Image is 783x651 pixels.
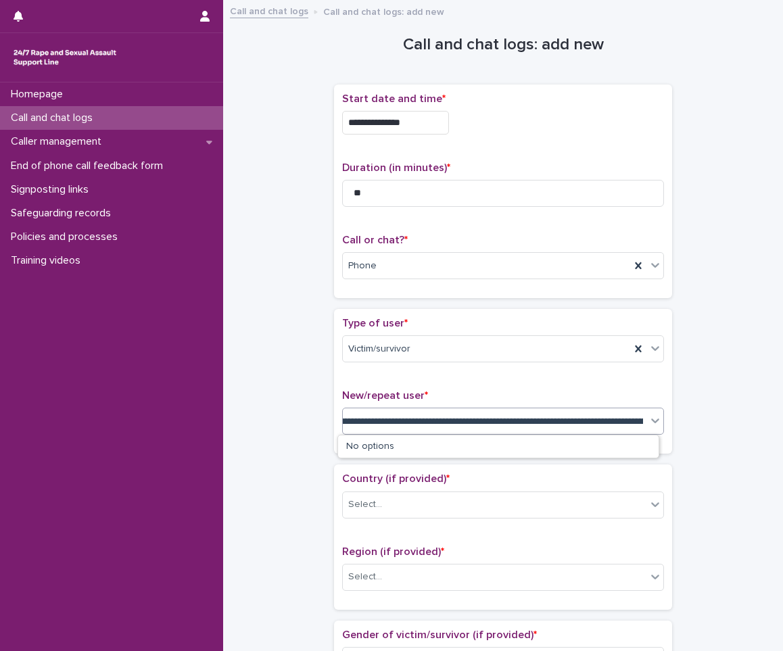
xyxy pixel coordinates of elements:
div: Select... [348,570,382,584]
p: Training videos [5,254,91,267]
span: New/repeat user [342,390,428,401]
span: Call or chat? [342,235,408,245]
p: Policies and processes [5,231,128,243]
div: No options [338,435,659,458]
span: Country (if provided) [342,473,450,484]
span: Duration (in minutes) [342,162,450,173]
span: Gender of victim/survivor (if provided) [342,629,537,640]
p: Caller management [5,135,112,148]
span: Type of user [342,318,408,329]
p: End of phone call feedback form [5,160,174,172]
img: rhQMoQhaT3yELyF149Cw [11,44,119,71]
p: Homepage [5,88,74,101]
h1: Call and chat logs: add new [334,35,672,55]
p: Call and chat logs: add new [323,3,444,18]
a: Call and chat logs [230,3,308,18]
p: Call and chat logs [5,112,103,124]
div: Select... [348,498,382,512]
p: Safeguarding records [5,207,122,220]
span: Region (if provided) [342,546,444,557]
span: Victim/survivor [348,342,410,356]
span: Phone [348,259,377,273]
p: Signposting links [5,183,99,196]
span: Start date and time [342,93,446,104]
